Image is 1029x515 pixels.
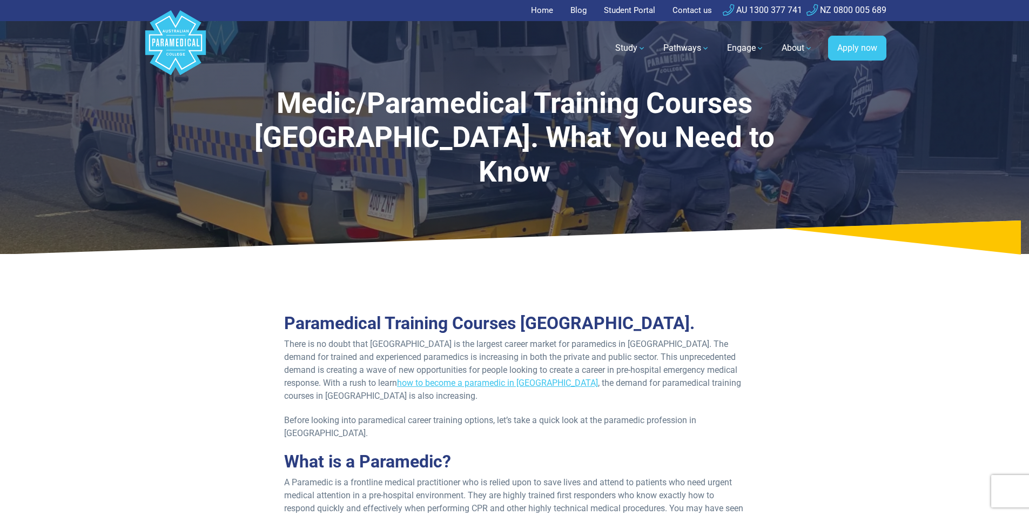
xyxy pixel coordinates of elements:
a: Engage [721,33,771,63]
a: Australian Paramedical College [143,21,208,76]
p: Before looking into paramedical career training options, let’s take a quick look at the paramedic... [284,414,745,440]
a: Study [609,33,653,63]
a: NZ 0800 005 689 [806,5,886,15]
a: Apply now [828,36,886,61]
a: About [775,33,819,63]
h2: What is a Paramedic? [284,451,745,472]
h1: Medic/Paramedical Training Courses [GEOGRAPHIC_DATA]. What You Need to Know [236,86,793,189]
a: Pathways [657,33,716,63]
a: AU 1300 377 741 [723,5,802,15]
p: There is no doubt that [GEOGRAPHIC_DATA] is the largest career market for paramedics in [GEOGRAPH... [284,338,745,403]
a: how to become a paramedic in [GEOGRAPHIC_DATA] [397,378,598,388]
h2: Paramedical Training Courses [GEOGRAPHIC_DATA]. [284,297,745,333]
